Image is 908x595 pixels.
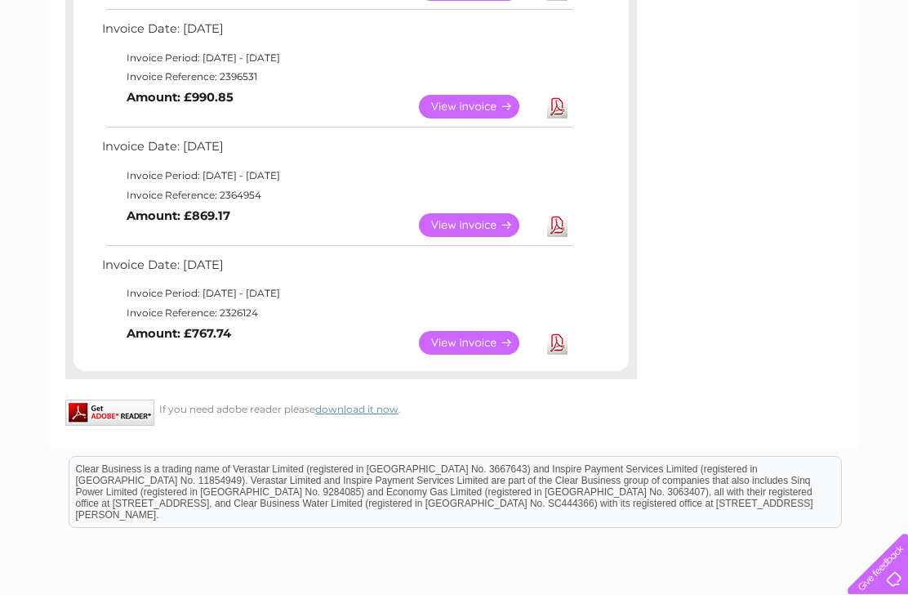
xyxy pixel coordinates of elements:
[600,8,713,29] a: 0333 014 3131
[98,136,576,166] td: Invoice Date: [DATE]
[98,284,576,303] td: Invoice Period: [DATE] - [DATE]
[127,208,230,223] b: Amount: £869.17
[98,48,576,68] td: Invoice Period: [DATE] - [DATE]
[98,18,576,48] td: Invoice Date: [DATE]
[707,69,756,82] a: Telecoms
[799,69,839,82] a: Contact
[315,403,398,415] a: download it now
[547,95,567,119] a: Download
[661,69,697,82] a: Energy
[32,42,115,92] img: logo.png
[547,331,567,355] a: Download
[98,166,576,186] td: Invoice Period: [DATE] - [DATE]
[69,9,841,79] div: Clear Business is a trading name of Verastar Limited (registered in [GEOGRAPHIC_DATA] No. 3667643...
[98,303,576,323] td: Invoice Reference: 2326124
[854,69,892,82] a: Log out
[127,326,231,341] b: Amount: £767.74
[766,69,790,82] a: Blog
[127,90,234,105] b: Amount: £990.85
[419,331,539,355] a: View
[98,186,576,205] td: Invoice Reference: 2364954
[419,95,539,119] a: View
[65,400,637,415] div: If you need adobe reader please .
[419,213,539,237] a: View
[547,213,567,237] a: Download
[621,69,652,82] a: Water
[98,254,576,284] td: Invoice Date: [DATE]
[98,67,576,87] td: Invoice Reference: 2396531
